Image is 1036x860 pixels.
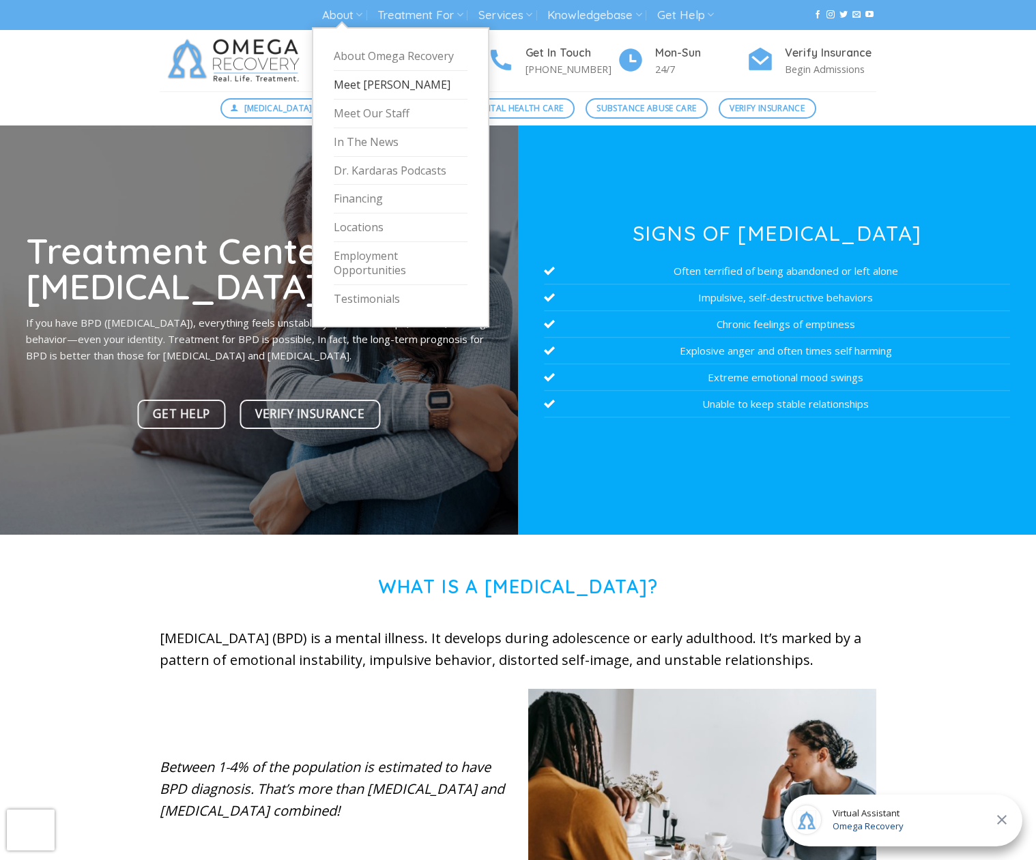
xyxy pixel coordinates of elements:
p: Begin Admissions [785,61,876,77]
a: About [322,3,362,28]
a: About Omega Recovery [334,42,467,71]
span: Mental Health Care [473,102,563,115]
img: Omega Recovery [160,30,313,91]
a: Follow on Facebook [814,10,822,20]
h4: Mon-Sun [655,44,747,62]
a: Dr. Kardaras Podcasts [334,157,467,186]
a: Send us an email [852,10,861,20]
h1: Treatment Center for [MEDICAL_DATA] [26,233,492,304]
span: Substance Abuse Care [596,102,696,115]
em: Between 1-4% of the population is estimated to have BPD diagnosis. That’s more than [MEDICAL_DATA... [160,758,504,820]
a: [MEDICAL_DATA] [220,98,324,119]
li: Unable to keep stable relationships [544,391,1010,417]
p: If you have BPD ([MEDICAL_DATA]), everything feels unstable: your relationships, moods, thinking,... [26,314,492,364]
h1: What is a [MEDICAL_DATA]? [160,576,876,598]
span: [MEDICAL_DATA] [244,102,313,115]
a: Knowledgebase [547,3,642,28]
a: Get In Touch [PHONE_NUMBER] [487,44,617,78]
p: 24/7 [655,61,747,77]
span: Get Help [153,404,210,424]
a: Locations [334,213,467,242]
span: Verify Insurance [255,404,364,424]
p: [MEDICAL_DATA] (BPD) is a mental illness. It develops during adolescence or early adulthood. It’s... [160,627,876,671]
a: In The News [334,128,467,157]
a: Get Help [138,400,226,429]
h4: Verify Insurance [785,44,876,62]
a: Meet Our Staff [334,100,467,128]
a: Financing [334,185,467,213]
a: Verify Insurance Begin Admissions [747,44,876,78]
li: Extreme emotional mood swings [544,364,1010,391]
a: Meet [PERSON_NAME] [334,71,467,100]
a: Treatment For [377,3,463,28]
h3: Signs of [MEDICAL_DATA] [544,223,1010,243]
a: Verify Insurance [240,400,381,429]
a: Testimonials [334,285,467,313]
li: Impulsive, self-destructive behaviors [544,284,1010,311]
a: Substance Abuse Care [586,98,708,119]
li: Chronic feelings of emptiness [544,311,1010,338]
a: Follow on Instagram [826,10,835,20]
li: Explosive anger and often times self harming [544,338,1010,364]
li: Often terrified of being abandoned or left alone [544,258,1010,284]
p: [PHONE_NUMBER] [526,61,617,77]
a: Mental Health Care [462,98,575,119]
span: Verify Insurance [730,102,805,115]
a: Services [478,3,532,28]
a: Verify Insurance [719,98,816,119]
a: Get Help [657,3,714,28]
a: Employment Opportunities [334,242,467,285]
a: Follow on YouTube [865,10,874,20]
a: Follow on Twitter [839,10,848,20]
h4: Get In Touch [526,44,617,62]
